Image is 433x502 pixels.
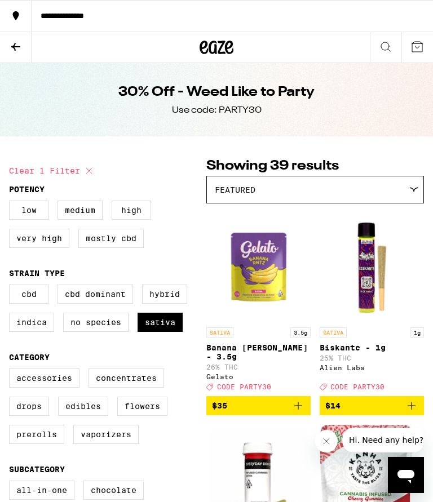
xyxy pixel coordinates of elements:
label: Sativa [138,313,183,332]
label: High [112,201,151,220]
button: Add to bag [206,396,311,415]
a: Open page for Biskante - 1g from Alien Labs [320,209,424,396]
label: Mostly CBD [78,229,144,248]
h1: 30% Off - Weed Like to Party [118,83,315,102]
button: Add to bag [320,396,424,415]
label: Edibles [58,397,108,416]
span: $14 [325,401,341,410]
label: All-In-One [9,481,74,500]
div: Alien Labs [320,364,424,371]
iframe: Button to launch messaging window [388,457,424,493]
label: Flowers [117,397,167,416]
a: Open page for Banana Runtz - 3.5g from Gelato [206,209,311,396]
p: Biskante - 1g [320,343,424,352]
label: Prerolls [9,425,64,444]
label: CBD Dominant [58,285,133,304]
legend: Subcategory [9,465,65,474]
span: CODE PARTY30 [217,383,271,390]
label: Vaporizers [73,425,139,444]
span: $35 [212,401,227,410]
button: Clear 1 filter [9,157,96,185]
p: Banana [PERSON_NAME] - 3.5g [206,343,311,361]
p: SATIVA [320,327,347,337]
label: Concentrates [89,368,164,388]
label: Accessories [9,368,79,388]
label: Chocolate [83,481,144,500]
label: CBD [9,285,48,304]
legend: Potency [9,185,45,194]
iframe: Message from company [342,428,424,452]
img: Gelato - Banana Runtz - 3.5g [206,209,311,322]
p: 3.5g [290,327,311,337]
span: Featured [215,185,255,194]
label: Low [9,201,48,220]
label: Very High [9,229,69,248]
label: Medium [58,201,103,220]
div: Use code: PARTY30 [172,104,262,117]
p: 25% THC [320,354,424,362]
label: Indica [9,313,54,332]
label: Drops [9,397,49,416]
p: Showing 39 results [206,157,424,176]
p: 1g [410,327,424,337]
p: SATIVA [206,327,233,337]
p: 26% THC [206,363,311,371]
legend: Strain Type [9,269,65,278]
img: Alien Labs - Biskante - 1g [320,209,424,322]
iframe: Close message [315,430,338,452]
div: Gelato [206,373,311,380]
label: Hybrid [142,285,187,304]
label: No Species [63,313,129,332]
span: CODE PARTY30 [330,383,385,390]
legend: Category [9,353,50,362]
